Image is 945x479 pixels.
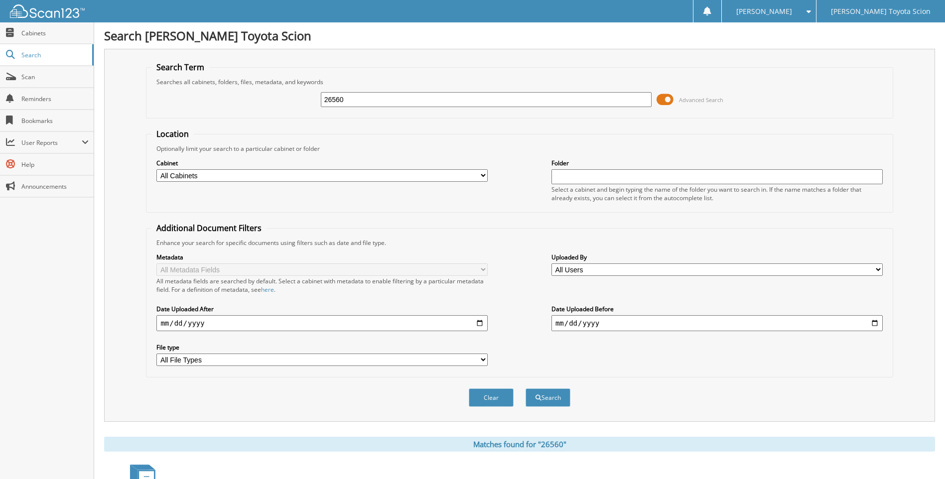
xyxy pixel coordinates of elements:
[156,159,488,167] label: Cabinet
[21,29,89,37] span: Cabinets
[151,239,887,247] div: Enhance your search for specific documents using filters such as date and file type.
[151,223,267,234] legend: Additional Document Filters
[104,27,935,44] h1: Search [PERSON_NAME] Toyota Scion
[21,160,89,169] span: Help
[21,73,89,81] span: Scan
[21,117,89,125] span: Bookmarks
[261,285,274,294] a: here
[21,182,89,191] span: Announcements
[156,343,488,352] label: File type
[736,8,792,14] span: [PERSON_NAME]
[551,305,883,313] label: Date Uploaded Before
[156,277,488,294] div: All metadata fields are searched by default. Select a cabinet with metadata to enable filtering b...
[156,315,488,331] input: start
[551,315,883,331] input: end
[21,138,82,147] span: User Reports
[21,51,87,59] span: Search
[151,128,194,139] legend: Location
[21,95,89,103] span: Reminders
[526,388,570,407] button: Search
[551,253,883,261] label: Uploaded By
[831,8,931,14] span: [PERSON_NAME] Toyota Scion
[469,388,514,407] button: Clear
[679,96,723,104] span: Advanced Search
[151,78,887,86] div: Searches all cabinets, folders, files, metadata, and keywords
[156,305,488,313] label: Date Uploaded After
[156,253,488,261] label: Metadata
[551,185,883,202] div: Select a cabinet and begin typing the name of the folder you want to search in. If the name match...
[151,62,209,73] legend: Search Term
[10,4,85,18] img: scan123-logo-white.svg
[104,437,935,452] div: Matches found for "26560"
[551,159,883,167] label: Folder
[151,144,887,153] div: Optionally limit your search to a particular cabinet or folder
